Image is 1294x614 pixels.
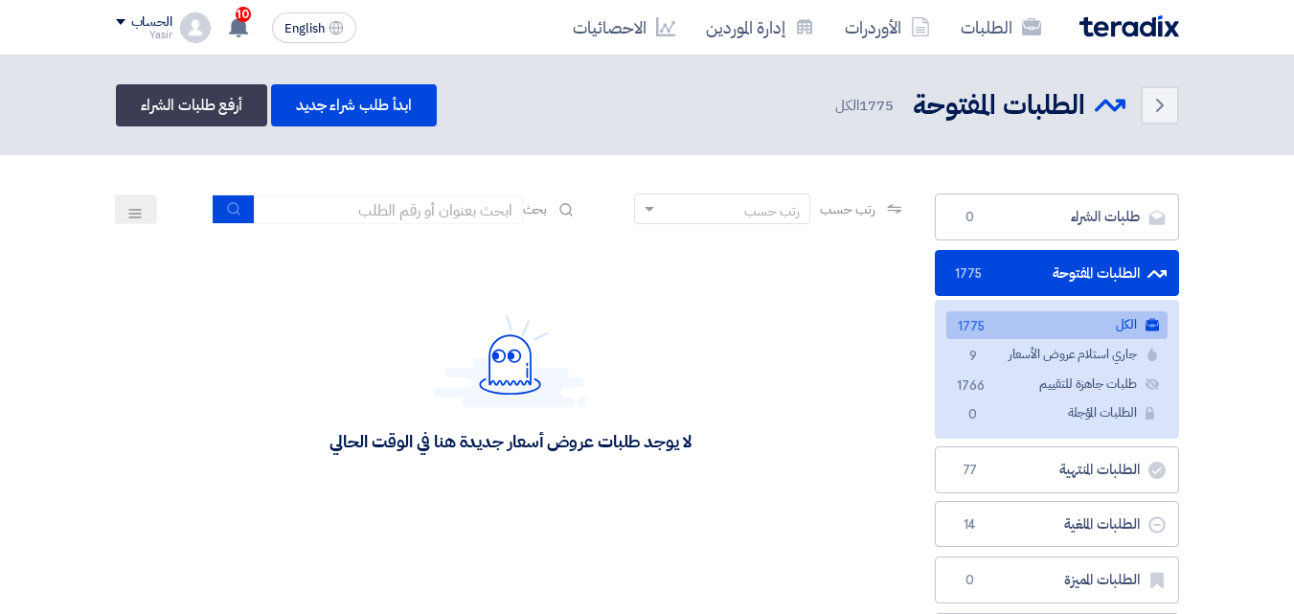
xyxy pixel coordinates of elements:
h2: الطلبات المفتوحة [913,87,1085,125]
button: English [272,12,356,43]
div: لا يوجد طلبات عروض أسعار جديدة هنا في الوقت الحالي [329,430,691,452]
a: الطلبات المنتهية77 [935,446,1179,493]
img: profile_test.png [180,12,211,43]
a: الاحصائيات [557,5,691,50]
span: رتب حسب [820,199,874,219]
a: الأوردرات [829,5,945,50]
span: 1775 [962,317,985,337]
a: إدارة الموردين [691,5,829,50]
span: 0 [962,405,985,425]
span: الكل [835,95,897,117]
a: ابدأ طلب شراء جديد [271,84,437,126]
span: 1775 [959,264,982,284]
input: ابحث بعنوان أو رقم الطلب [255,195,523,224]
a: الكل [946,311,1168,339]
span: 10 [236,7,251,22]
span: 14 [959,515,982,534]
span: 1775 [859,95,894,116]
img: Hello [434,314,587,407]
a: الطلبات المؤجلة [946,399,1168,427]
span: 9 [962,347,985,367]
div: Yasir [116,30,172,40]
img: Teradix logo [1079,15,1179,37]
span: 0 [959,571,982,590]
div: رتب حسب [744,201,800,221]
a: جاري استلام عروض الأسعار [946,341,1168,369]
span: 0 [959,208,982,227]
span: 1766 [962,376,985,397]
a: الطلبات الملغية14 [935,501,1179,548]
span: 77 [959,461,982,480]
a: الطلبات المفتوحة1775 [935,250,1179,297]
a: طلبات الشراء0 [935,193,1179,240]
a: أرفع طلبات الشراء [116,84,267,126]
a: الطلبات [945,5,1056,50]
span: بحث [523,199,548,219]
span: English [284,22,325,35]
div: الحساب [131,14,172,31]
a: الطلبات المميزة0 [935,557,1179,603]
a: طلبات جاهزة للتقييم [946,371,1168,398]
